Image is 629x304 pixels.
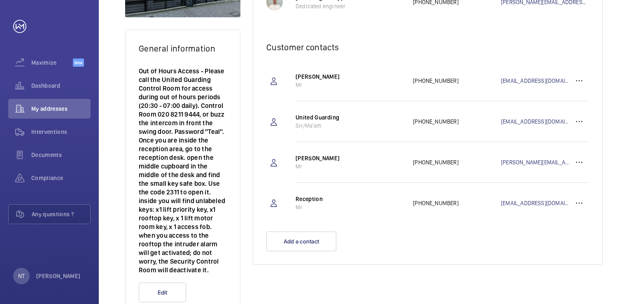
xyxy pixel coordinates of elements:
p: Dedicated engineer [296,2,405,10]
p: Sir/Ma'am [296,122,405,130]
p: [PERSON_NAME] [296,72,405,81]
p: Mr [296,81,405,89]
span: Maximize [31,58,73,67]
p: [PHONE_NUMBER] [413,117,501,126]
span: Documents [31,151,91,159]
span: My addresses [31,105,91,113]
p: [PHONE_NUMBER] [413,199,501,207]
a: [EMAIL_ADDRESS][DOMAIN_NAME] [501,117,569,126]
p: [PERSON_NAME] [36,272,81,280]
a: [PERSON_NAME][EMAIL_ADDRESS][DOMAIN_NAME] [501,158,569,166]
button: Edit [139,283,186,302]
p: [PHONE_NUMBER] [413,77,501,85]
p: Mr [296,162,405,171]
h2: General information [139,43,227,54]
p: Out of Hours Access - Please call the United Guarding Control Room for access during out of hours... [139,67,227,274]
p: United Guarding [296,113,405,122]
h2: Customer contacts [266,42,589,52]
p: Reception [296,195,405,203]
p: [PERSON_NAME] [296,154,405,162]
span: Compliance [31,174,91,182]
p: NT [18,272,25,280]
a: [EMAIL_ADDRESS][DOMAIN_NAME] [501,199,569,207]
p: [PHONE_NUMBER] [413,158,501,166]
span: Dashboard [31,82,91,90]
a: [EMAIL_ADDRESS][DOMAIN_NAME] [501,77,569,85]
span: Any questions ? [32,210,90,218]
p: Mr [296,203,405,211]
span: Interventions [31,128,91,136]
button: Add a contact [266,232,336,251]
span: Beta [73,58,84,67]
